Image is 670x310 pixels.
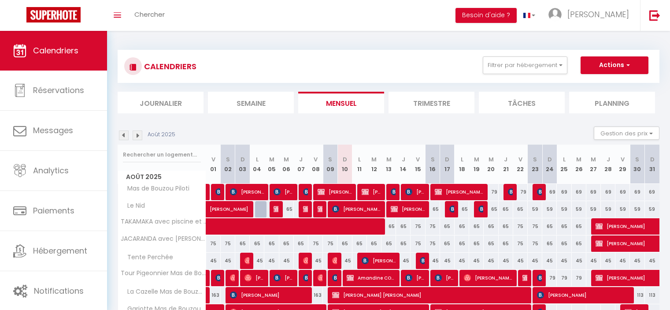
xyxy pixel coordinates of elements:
span: [PERSON_NAME] [244,252,249,269]
span: [PERSON_NAME] [318,269,322,286]
span: Tente Perchée [119,253,175,262]
th: 15 [411,145,425,184]
abbr: L [461,155,463,164]
abbr: M [576,155,581,164]
abbr: L [563,155,566,164]
span: [PERSON_NAME] [PERSON_NAME] [332,287,526,303]
span: [PERSON_NAME] [274,269,293,286]
div: 65 [337,235,352,252]
abbr: D [548,155,552,164]
span: Analytics [33,165,69,176]
div: 65 [499,218,513,235]
div: 45 [499,253,513,269]
div: 59 [557,201,571,217]
a: bbb nn [206,184,211,201]
p: Août 2025 [148,131,175,139]
div: 79 [572,270,586,286]
div: 65 [294,235,308,252]
div: 45 [308,253,323,269]
abbr: L [256,155,259,164]
iframe: LiveChat chat widget [633,273,670,310]
div: 65 [279,201,294,217]
span: [PERSON_NAME] [405,269,425,286]
div: 75 [513,235,528,252]
button: Actions [581,56,648,74]
button: Besoin d'aide ? [455,8,517,23]
th: 12 [367,145,381,184]
th: 28 [601,145,615,184]
span: [PERSON_NAME] [215,269,220,286]
abbr: S [431,155,435,164]
abbr: V [518,155,522,164]
div: 65 [557,235,571,252]
abbr: D [650,155,655,164]
div: 45 [484,253,498,269]
div: 45 [601,253,615,269]
div: 65 [572,235,586,252]
span: Le Nid [119,201,152,211]
th: 09 [323,145,337,184]
th: 06 [279,145,294,184]
div: 75 [528,235,542,252]
span: [PERSON_NAME] [230,183,264,200]
div: 65 [469,218,484,235]
div: 59 [572,201,586,217]
span: tiphaine garnier [508,183,513,200]
abbr: D [445,155,449,164]
div: 75 [323,235,337,252]
span: [PERSON_NAME] [362,252,396,269]
li: Planning [569,92,655,113]
abbr: D [241,155,245,164]
div: 45 [440,253,455,269]
div: 65 [484,235,498,252]
div: 45 [572,253,586,269]
div: 113 [630,287,644,303]
div: 163 [206,287,221,303]
div: 65 [484,201,498,217]
span: [PERSON_NAME] [449,201,454,217]
span: [PERSON_NAME] [274,183,293,200]
abbr: V [416,155,420,164]
th: 27 [586,145,601,184]
div: 45 [557,253,571,269]
span: La Cazelle Mas de Bouzou [119,287,207,297]
div: 65 [455,201,469,217]
div: 75 [308,235,323,252]
span: [PERSON_NAME] [244,269,264,286]
div: 79 [542,270,557,286]
div: 45 [542,253,557,269]
div: 45 [250,253,264,269]
th: 20 [484,145,498,184]
span: [PERSON_NAME] [391,201,425,217]
span: TAKAMAKA avec piscine et proche des plages [119,218,207,225]
th: 30 [630,145,644,184]
div: 65 [542,235,557,252]
abbr: S [328,155,332,164]
div: 65 [250,235,264,252]
img: ... [548,8,562,21]
div: 59 [630,201,644,217]
span: Août 2025 [118,171,206,183]
span: [PERSON_NAME] [210,196,270,213]
span: Bihotz Zumeaga [303,269,308,286]
abbr: D [343,155,347,164]
th: 05 [264,145,279,184]
div: 79 [513,184,528,200]
abbr: M [284,155,289,164]
span: Messages [33,125,73,136]
div: 65 [367,235,381,252]
div: 65 [396,235,411,252]
div: 45 [206,253,221,269]
div: 65 [235,235,250,252]
th: 11 [352,145,367,184]
abbr: V [211,155,215,164]
th: 10 [337,145,352,184]
div: 45 [455,253,469,269]
span: [PERSON_NAME] [230,269,235,286]
div: 45 [586,253,601,269]
div: 69 [601,184,615,200]
span: [PERSON_NAME] [303,183,308,200]
abbr: J [607,155,610,164]
div: 69 [586,184,601,200]
span: [PERSON_NAME] de l’Eprevier [391,183,396,200]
